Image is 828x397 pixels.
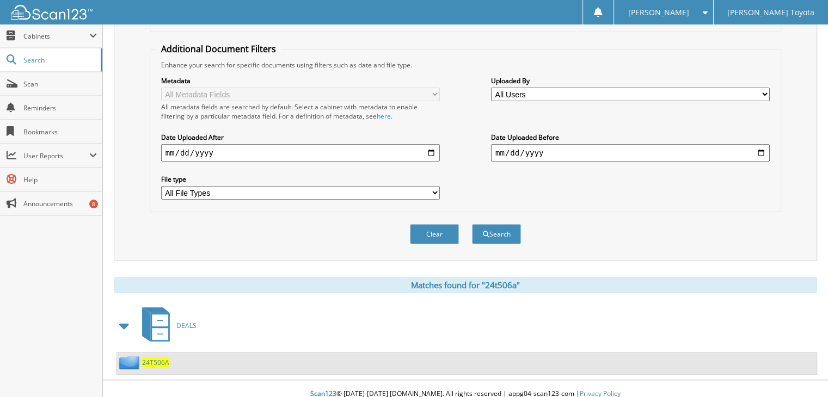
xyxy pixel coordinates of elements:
[23,127,97,137] span: Bookmarks
[89,200,98,208] div: 8
[161,102,440,121] div: All metadata fields are searched by default. Select a cabinet with metadata to enable filtering b...
[136,304,197,347] a: DEALS
[23,103,97,113] span: Reminders
[156,60,776,70] div: Enhance your search for specific documents using filters such as date and file type.
[23,175,97,184] span: Help
[23,199,97,208] span: Announcements
[23,55,95,65] span: Search
[176,321,197,330] span: DEALS
[142,358,169,367] a: 24T506A
[491,133,770,142] label: Date Uploaded Before
[377,111,391,121] a: here
[410,224,459,244] button: Clear
[628,9,689,16] span: [PERSON_NAME]
[11,5,93,20] img: scan123-logo-white.svg
[161,76,440,85] label: Metadata
[156,43,281,55] legend: Additional Document Filters
[472,224,521,244] button: Search
[119,356,142,369] img: folder2.png
[23,32,89,41] span: Cabinets
[23,151,89,160] span: User Reports
[161,175,440,184] label: File type
[491,76,770,85] label: Uploaded By
[161,133,440,142] label: Date Uploaded After
[727,9,814,16] span: [PERSON_NAME] Toyota
[23,79,97,89] span: Scan
[114,277,817,293] div: Matches found for "24t506a"
[161,144,440,162] input: start
[491,144,770,162] input: end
